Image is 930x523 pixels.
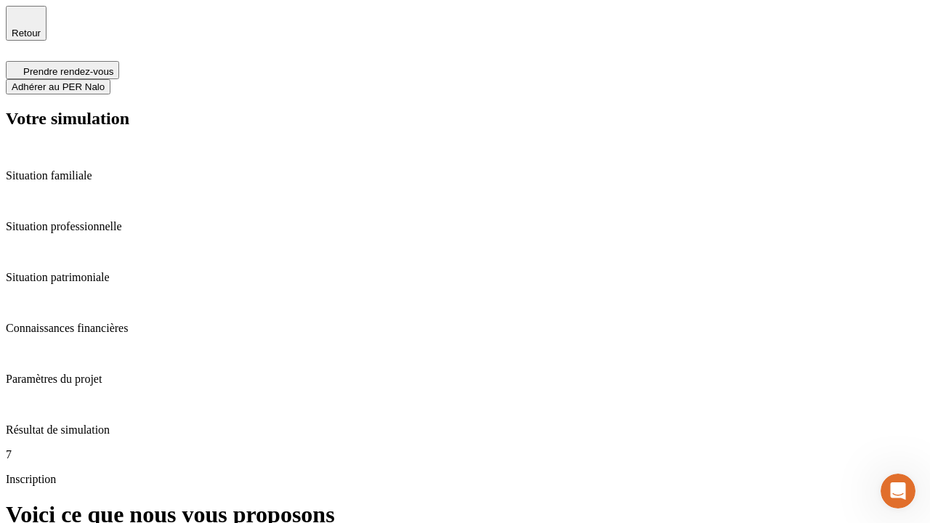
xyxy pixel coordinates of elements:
[6,322,924,335] p: Connaissances financières
[6,473,924,486] p: Inscription
[6,61,119,79] button: Prendre rendez-vous
[6,373,924,386] p: Paramètres du projet
[6,109,924,129] h2: Votre simulation
[6,169,924,182] p: Situation familiale
[881,474,915,508] iframe: Intercom live chat
[12,28,41,38] span: Retour
[6,79,110,94] button: Adhérer au PER Nalo
[6,423,924,437] p: Résultat de simulation
[6,448,924,461] p: 7
[12,81,105,92] span: Adhérer au PER Nalo
[6,220,924,233] p: Situation professionnelle
[6,271,924,284] p: Situation patrimoniale
[6,6,46,41] button: Retour
[23,66,113,77] span: Prendre rendez-vous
